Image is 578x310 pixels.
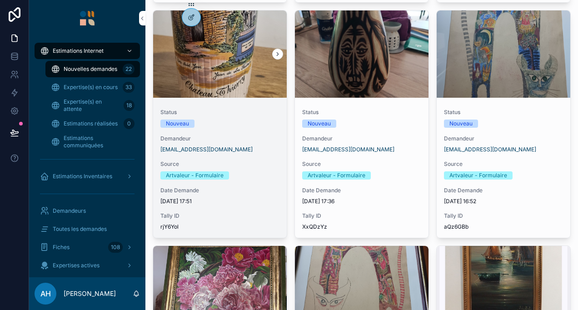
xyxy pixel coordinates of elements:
span: Demandeur [302,135,421,142]
span: Source [444,160,563,168]
div: Nouveau [308,120,331,128]
div: Nouveau [166,120,189,128]
a: StatusNouveauDemandeur[EMAIL_ADDRESS][DOMAIN_NAME]SourceArtvaleur - FormulaireDate Demande[DATE] ... [153,10,287,238]
span: Status [302,109,421,116]
p: [PERSON_NAME] [64,289,116,298]
span: Tally ID [160,212,279,220]
span: Status [444,109,563,116]
span: XxQDzYz [302,223,421,230]
a: [EMAIL_ADDRESS][DOMAIN_NAME] [160,146,253,153]
a: Fiches108 [35,239,140,255]
div: 18 [124,100,135,111]
span: [DATE] 17:51 [160,198,279,205]
a: Expertise(s) en cours33 [45,79,140,95]
span: Date Demande [302,187,421,194]
span: rjY6Yol [160,223,279,230]
span: Fiches [53,244,70,251]
span: Expertises actives [53,262,100,269]
div: 0 [124,118,135,129]
span: Nouvelles demandes [64,65,117,73]
a: Estimations communiquées [45,134,140,150]
div: 22 [123,64,135,75]
span: [DATE] 16:52 [444,198,563,205]
a: Toutes les demandes [35,221,140,237]
a: Estimations Inventaires [35,168,140,185]
span: Demandeurs [53,207,86,215]
a: Mes Demandes d'Estimation [35,275,140,292]
span: Expertise(s) en attente [64,98,120,113]
div: scrollable content [29,36,145,277]
a: StatusNouveauDemandeur[EMAIL_ADDRESS][DOMAIN_NAME]SourceArtvaleur - FormulaireDate Demande[DATE] ... [294,10,429,238]
span: Toutes les demandes [53,225,107,233]
a: Estimations réalisées0 [45,115,140,132]
span: Estimations Inventaires [53,173,112,180]
a: [EMAIL_ADDRESS][DOMAIN_NAME] [302,146,394,153]
a: StatusNouveauDemandeur[EMAIL_ADDRESS][DOMAIN_NAME]SourceArtvaleur - FormulaireDate Demande[DATE] ... [436,10,571,238]
div: Artvaleur - Formulaire [308,171,365,180]
span: Status [160,109,279,116]
div: 1000059975.jpg [153,10,287,98]
span: aQz6GBb [444,223,563,230]
div: 108 [108,242,123,253]
a: Estimations Internet [35,43,140,59]
a: [EMAIL_ADDRESS][DOMAIN_NAME] [444,146,536,153]
span: Source [160,160,279,168]
span: Estimations Internet [53,47,104,55]
span: Demandeur [444,135,563,142]
span: Source [302,160,421,168]
div: 33 [123,82,135,93]
img: App logo [80,11,95,25]
span: Tally ID [444,212,563,220]
span: Mes Demandes d'Estimation [53,276,108,291]
span: Estimations communiquées [64,135,131,149]
span: AH [40,288,51,299]
a: Nouvelles demandes22 [45,61,140,77]
span: Estimations réalisées [64,120,118,127]
span: [DATE] 17:36 [302,198,421,205]
span: Demandeur [160,135,279,142]
a: Expertise(s) en attente18 [45,97,140,114]
a: Demandeurs [35,203,140,219]
div: 1000004204.jpg [295,10,429,98]
a: Expertises actives [35,257,140,274]
div: Nouveau [449,120,473,128]
span: Date Demande [160,187,279,194]
span: Date Demande [444,187,563,194]
span: Tally ID [302,212,421,220]
div: Artvaleur - Formulaire [449,171,507,180]
span: Expertise(s) en cours [64,84,118,91]
div: Artvaleur - Formulaire [166,171,224,180]
div: 1000027369.jpg [437,10,570,98]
